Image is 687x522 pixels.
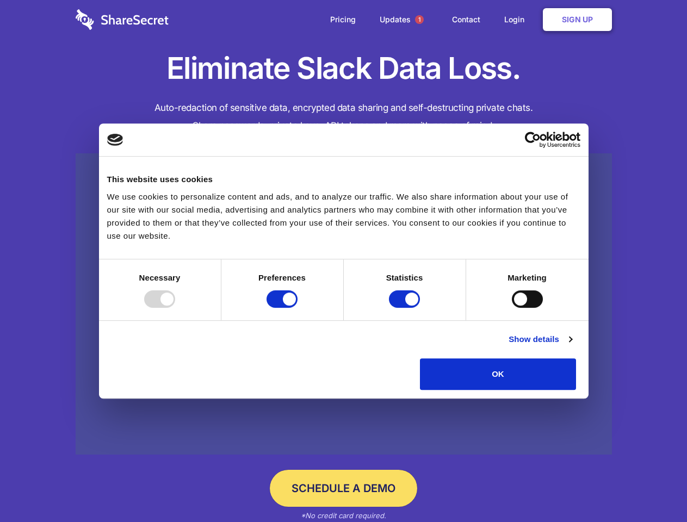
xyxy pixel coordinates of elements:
a: Contact [441,3,491,36]
a: Pricing [319,3,367,36]
div: We use cookies to personalize content and ads, and to analyze our traffic. We also share informat... [107,190,580,243]
strong: Marketing [507,273,547,282]
a: Schedule a Demo [270,470,417,507]
img: logo [107,134,123,146]
button: OK [420,358,576,390]
a: Login [493,3,541,36]
span: 1 [415,15,424,24]
a: Usercentrics Cookiebot - opens in a new window [485,132,580,148]
strong: Preferences [258,273,306,282]
a: Wistia video thumbnail [76,153,612,455]
img: logo-wordmark-white-trans-d4663122ce5f474addd5e946df7df03e33cb6a1c49d2221995e7729f52c070b2.svg [76,9,169,30]
h4: Auto-redaction of sensitive data, encrypted data sharing and self-destructing private chats. Shar... [76,99,612,135]
a: Sign Up [543,8,612,31]
strong: Necessary [139,273,181,282]
em: *No credit card required. [301,511,386,520]
h1: Eliminate Slack Data Loss. [76,49,612,88]
div: This website uses cookies [107,173,580,186]
a: Show details [509,333,572,346]
strong: Statistics [386,273,423,282]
